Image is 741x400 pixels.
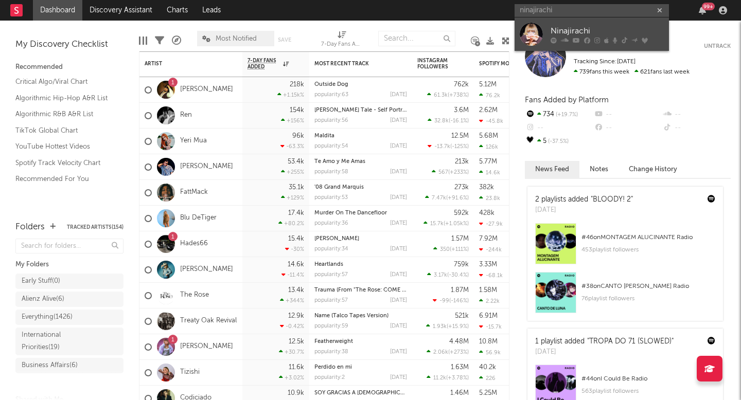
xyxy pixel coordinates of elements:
div: popularity: 34 [314,246,348,252]
div: 563 playlist followers [581,385,715,397]
div: Ja Morant [314,236,407,242]
div: 382k [479,184,494,191]
div: ( ) [425,194,469,201]
div: popularity: 36 [314,221,348,226]
button: Notes [579,161,619,178]
a: SOY GRACIAS A [DEMOGRAPHIC_DATA] [314,390,420,396]
div: Alienz Alive ( 6 ) [22,293,64,305]
div: [DATE] [390,272,407,278]
div: +1.15k % [277,92,304,98]
div: Folders [15,221,45,233]
span: -146 % [451,298,467,304]
div: -63.3 % [280,143,304,150]
a: "TROPA DO 71 (SLOWED)" [587,338,674,345]
div: popularity: 2 [314,375,345,380]
div: +156 % [281,117,304,124]
span: +111 % [451,247,467,252]
div: 213k [455,158,469,165]
span: -13.7k [434,144,450,150]
a: "BLOODY! 2" [591,196,633,203]
span: +738 % [449,93,467,98]
div: 23.8k [479,195,500,202]
div: A&R Pipeline [172,26,181,56]
div: 5 [525,135,593,148]
div: 734 [525,108,593,121]
div: popularity: 38 [314,349,348,355]
div: 76.2k [479,92,500,99]
div: 7.92M [479,235,498,242]
div: Spotify Monthly Listeners [479,61,556,67]
div: ( ) [428,117,469,124]
div: 15.4k [288,235,304,242]
a: Te Amo y Me Amas [314,159,365,165]
div: Everything ( 1426 ) [22,311,73,323]
a: Hades66 [180,240,208,248]
div: My Discovery Checklist [15,39,123,51]
input: Search for folders... [15,239,123,253]
div: 5.68M [479,133,498,139]
div: popularity: 58 [314,169,348,175]
a: Trauma (From "The Rose: COME BACK TO ME") [314,287,440,293]
div: Featherweight [314,339,407,344]
div: 4.48M [449,338,469,345]
a: Name (Talco Tapes Version) [314,313,389,319]
span: Fans Added by Platform [525,96,609,104]
div: 1.87M [451,287,469,294]
div: [DATE] [535,347,674,357]
div: popularity: 57 [314,272,348,278]
div: 14.6k [479,169,500,176]
div: 12.9k [288,313,304,319]
div: +3.02 % [279,374,304,381]
div: 1.46M [450,390,469,396]
a: #46onMONTAGEM ALUCINANTE Radio453playlist followers [527,223,723,272]
div: popularity: 54 [314,143,348,149]
div: Ninajirachi [551,25,664,37]
div: [DATE] [390,323,407,329]
div: -- [593,121,662,135]
a: [PERSON_NAME] [180,342,233,351]
span: +3.78 % [448,375,467,381]
div: Edit Columns [139,26,147,56]
div: Te Amo y Me Amas [314,159,407,165]
div: '08 Grand Marquis [314,185,407,190]
div: -- [662,108,731,121]
div: ( ) [427,349,469,355]
div: 453 playlist followers [581,244,715,256]
div: -0.42 % [280,323,304,330]
a: Alienz Alive(6) [15,292,123,307]
a: Perdido en mi [314,365,352,370]
div: 2.22k [479,298,500,304]
div: 76 playlist followers [581,293,715,305]
div: Early Stuff ( 0 ) [22,275,60,287]
div: -45.8k [479,118,503,124]
a: [PERSON_NAME] [180,162,233,171]
span: -37.5 % [546,139,569,144]
div: Perdido en mi [314,365,407,370]
div: [DATE] [390,195,407,201]
div: -244k [479,246,502,253]
div: 759k [454,261,469,268]
span: +15.9 % [448,324,467,330]
span: +19.7 % [554,112,578,118]
span: 15.7k [430,221,444,227]
div: -27.9k [479,221,503,227]
div: 7-Day Fans Added (7-Day Fans Added) [321,26,362,56]
div: 12.5k [289,338,304,345]
a: [PERSON_NAME] [180,265,233,274]
a: Murder On The Dancefloor [314,210,387,216]
span: -125 % [452,144,467,150]
div: Heartlands [314,262,407,267]
div: popularity: 56 [314,118,348,123]
a: Spotify Track Velocity Chart [15,157,113,169]
div: 218k [290,81,304,88]
a: Yeri Mua [180,137,207,146]
div: 10.8M [479,338,498,345]
button: Save [278,37,291,43]
div: +255 % [281,169,304,175]
div: 226 [479,375,496,381]
button: Untrack [704,41,731,51]
span: Tracking Since: [DATE] [574,59,636,65]
input: Search... [378,31,455,46]
a: [PERSON_NAME] Tale - Self Portrait [314,107,409,113]
a: [PERSON_NAME] [180,85,233,94]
